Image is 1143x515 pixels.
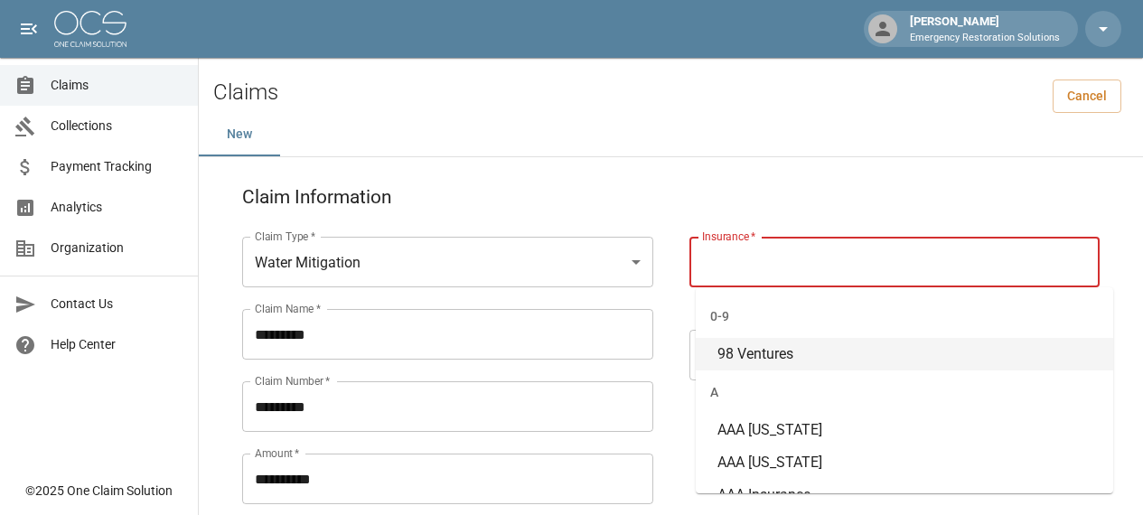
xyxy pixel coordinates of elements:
span: Organization [51,239,183,257]
div: 0-9 [696,295,1113,338]
label: Claim Name [255,301,321,316]
p: Emergency Restoration Solutions [910,31,1060,46]
img: ocs-logo-white-transparent.png [54,11,126,47]
h2: Claims [213,80,278,106]
div: dynamic tabs [199,113,1143,156]
label: Insurance [702,229,755,244]
span: Collections [51,117,183,136]
label: Amount [255,445,300,461]
span: Analytics [51,198,183,217]
button: New [199,113,280,156]
div: Water Mitigation [242,237,653,287]
a: Cancel [1053,80,1121,113]
div: [PERSON_NAME] [903,13,1067,45]
span: AAA Insurance [717,486,810,503]
label: Claim Number [255,373,330,389]
div: © 2025 One Claim Solution [25,482,173,500]
div: A [696,370,1113,414]
span: Contact Us [51,295,183,314]
span: AAA [US_STATE] [717,421,822,438]
span: AAA [US_STATE] [717,454,822,471]
span: 98 Ventures [717,345,793,362]
span: Payment Tracking [51,157,183,176]
span: Claims [51,76,183,95]
label: Claim Type [255,229,315,244]
button: open drawer [11,11,47,47]
span: Help Center [51,335,183,354]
